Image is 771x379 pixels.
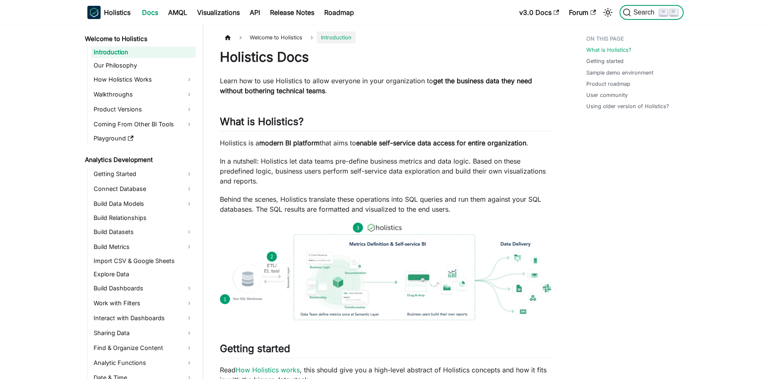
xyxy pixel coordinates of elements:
button: Switch between dark and light mode (currently light mode) [601,6,614,19]
a: Docs [137,6,163,19]
a: Playground [91,133,196,144]
button: Search (Command+K) [619,5,684,20]
h2: Getting started [220,343,553,358]
a: v3.0 Docs [514,6,564,19]
nav: Docs sidebar [79,25,203,379]
a: Explore Data [91,268,196,280]
a: Import CSV & Google Sheets [91,255,196,267]
a: Build Metrics [91,240,196,253]
a: Product roadmap [586,80,630,88]
a: Build Relationships [91,212,196,224]
a: Analytics Development [82,154,196,166]
p: Learn how to use Holistics to allow everyone in your organization to . [220,76,553,96]
a: What is Holistics? [586,46,631,54]
strong: modern BI platform [259,139,320,147]
strong: enable self-service data access for entire organization [356,139,526,147]
kbd: ⌘ [659,8,667,16]
a: Find & Organize Content [91,341,196,355]
a: Sample demo environment [586,69,653,77]
p: Behind the scenes, Holistics translate these operations into SQL queries and run them against you... [220,194,553,214]
a: Product Versions [91,103,196,116]
a: Getting started [586,57,624,65]
a: Forum [564,6,601,19]
a: Analytic Functions [91,356,196,369]
a: Home page [220,31,236,43]
span: Search [631,9,660,16]
a: Release Notes [265,6,319,19]
a: Build Data Models [91,197,196,210]
a: How Holistics Works [91,73,196,86]
a: Visualizations [192,6,245,19]
p: Holistics is a that aims to . [220,138,553,148]
nav: Breadcrumbs [220,31,553,43]
a: Interact with Dashboards [91,311,196,325]
a: Work with Filters [91,297,196,310]
a: User community [586,91,628,99]
kbd: K [670,8,678,16]
a: Introduction [91,46,196,58]
a: Build Datasets [91,225,196,239]
span: Introduction [317,31,356,43]
a: Connect Database [91,182,196,196]
a: Using older version of Holistics? [586,102,669,110]
a: API [245,6,265,19]
h1: Holistics Docs [220,49,553,65]
a: Welcome to Holistics [82,33,196,45]
a: Walkthroughs [91,88,196,101]
a: HolisticsHolistics [87,6,130,19]
a: Sharing Data [91,326,196,340]
a: AMQL [163,6,192,19]
span: Welcome to Holistics [246,31,306,43]
img: How Holistics fits in your Data Stack [220,222,553,320]
a: Getting Started [91,167,196,181]
a: Our Philosophy [91,60,196,71]
a: Build Dashboards [91,282,196,295]
img: Holistics [87,6,101,19]
p: In a nutshell: Holistics let data teams pre-define business metrics and data logic. Based on thes... [220,156,553,186]
a: Coming From Other BI Tools [91,118,196,131]
a: Roadmap [319,6,359,19]
a: How Holistics works [236,366,300,374]
b: Holistics [104,7,130,17]
h2: What is Holistics? [220,116,553,131]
